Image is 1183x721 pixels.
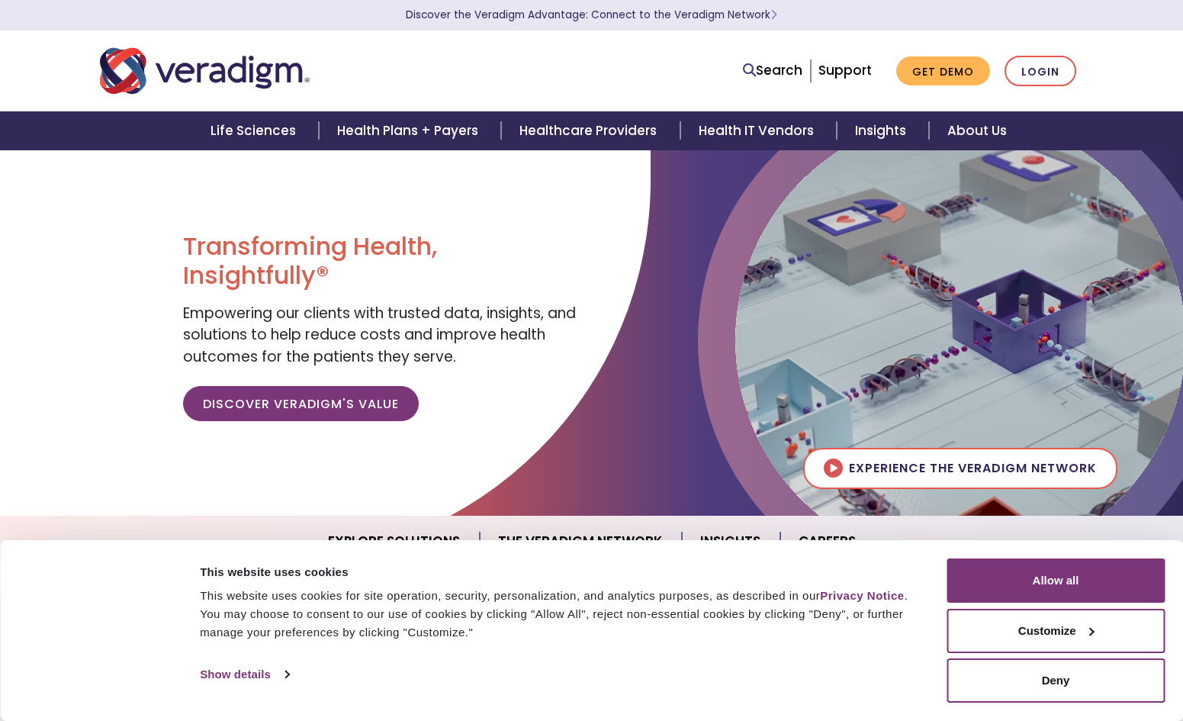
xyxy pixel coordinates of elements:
[682,522,780,561] a: Insights
[183,386,419,421] a: Discover Veradigm's Value
[1005,56,1076,87] a: Login
[501,111,680,150] a: Healthcare Providers
[310,522,480,561] a: Explore Solutions
[837,111,929,150] a: Insights
[818,61,872,79] a: Support
[896,56,990,86] a: Get Demo
[743,60,802,81] a: Search
[770,8,777,22] span: Learn More
[319,111,501,150] a: Health Plans + Payers
[183,303,576,367] span: Empowering our clients with trusted data, insights, and solutions to help reduce costs and improv...
[947,558,1165,603] button: Allow all
[200,563,912,581] div: This website uses cookies
[100,46,310,96] img: Veradigm logo
[183,232,580,291] h1: Transforming Health, Insightfully®
[406,8,777,22] a: Discover the Veradigm Advantage: Connect to the Veradigm NetworkLearn More
[820,589,904,602] a: Privacy Notice
[947,658,1165,703] button: Deny
[947,609,1165,653] button: Customize
[200,587,912,642] div: This website uses cookies for site operation, security, personalization, and analytics purposes, ...
[192,111,319,150] a: Life Sciences
[480,522,682,561] a: The Veradigm Network
[200,663,288,686] a: Show details
[680,111,837,150] a: Health IT Vendors
[780,522,874,561] a: Careers
[929,111,1025,150] a: About Us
